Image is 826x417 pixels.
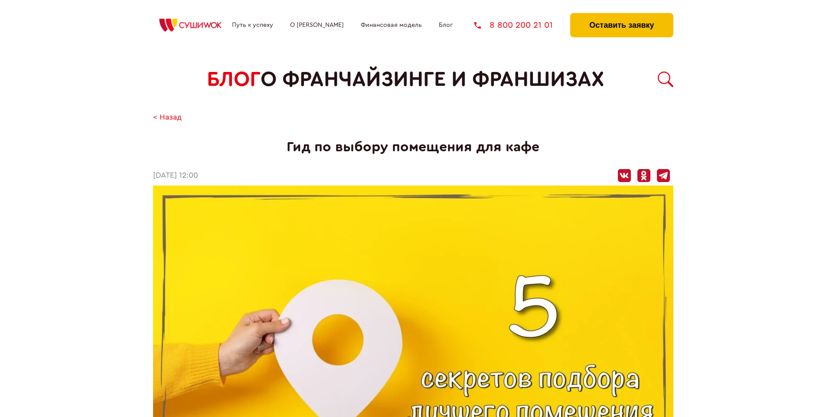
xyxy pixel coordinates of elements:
a: Финансовая модель [361,22,422,29]
span: БЛОГ [207,68,261,91]
h1: Гид по выбору помещения для кафе [153,139,673,155]
a: О [PERSON_NAME] [290,22,344,29]
a: 8 800 200 21 01 [474,21,553,29]
span: 8 800 200 21 01 [490,21,553,29]
a: Блог [439,22,453,29]
a: Путь к успеху [232,22,273,29]
span: о франчайзинге и франшизах [261,68,604,91]
button: Оставить заявку [570,13,673,37]
a: < Назад [153,113,182,122]
time: [DATE] 12:00 [153,171,198,180]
